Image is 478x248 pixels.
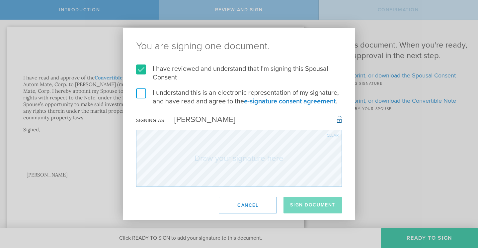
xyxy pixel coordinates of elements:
button: Sign Document [283,197,342,213]
button: Cancel [219,197,277,213]
ng-pluralize: You are signing one document. [136,41,342,51]
div: Signing as [136,118,164,123]
label: I understand this is an electronic representation of my signature, and have read and agree to the . [136,88,342,106]
iframe: Chat Widget [445,196,478,228]
label: I have reviewed and understand that I'm signing this Spousal Consent [136,64,342,82]
a: e-signature consent agreement [244,97,336,105]
div: [PERSON_NAME] [164,115,235,124]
